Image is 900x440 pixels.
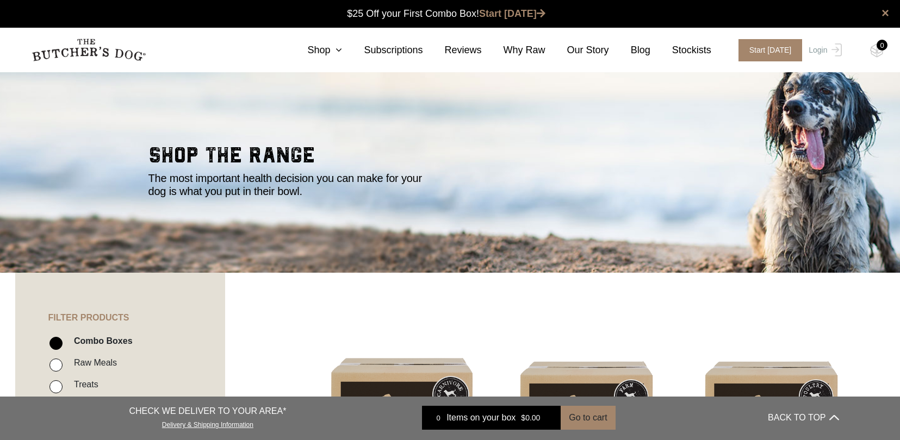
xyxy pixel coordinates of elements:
a: Why Raw [482,43,545,58]
h2: shop the range [148,144,752,172]
a: Our Story [545,43,609,58]
bdi: 0.00 [521,413,540,422]
label: Combo Boxes [69,334,133,348]
a: Login [806,39,841,61]
a: Delivery & Shipping Information [162,418,253,429]
a: close [882,7,889,20]
div: 0 [430,412,446,423]
h4: FILTER PRODUCTS [15,273,225,323]
a: Shop [285,43,342,58]
label: Raw Meals [69,355,117,370]
a: Subscriptions [342,43,423,58]
a: Stockists [650,43,711,58]
a: Reviews [423,43,482,58]
a: 0 Items on your box $0.00 [422,406,561,430]
a: Start [DATE] [728,39,806,61]
p: The most important health decision you can make for your dog is what you put in their bowl. [148,172,437,198]
button: Go to cart [561,406,615,430]
a: Blog [609,43,650,58]
span: Items on your box [446,411,516,424]
button: BACK TO TOP [768,405,839,431]
span: Start [DATE] [738,39,803,61]
div: 0 [877,40,887,51]
a: Start [DATE] [479,8,545,19]
p: CHECK WE DELIVER TO YOUR AREA* [129,405,286,418]
img: TBD_Cart-Empty.png [870,43,884,58]
span: $ [521,413,525,422]
label: Treats [69,377,98,392]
